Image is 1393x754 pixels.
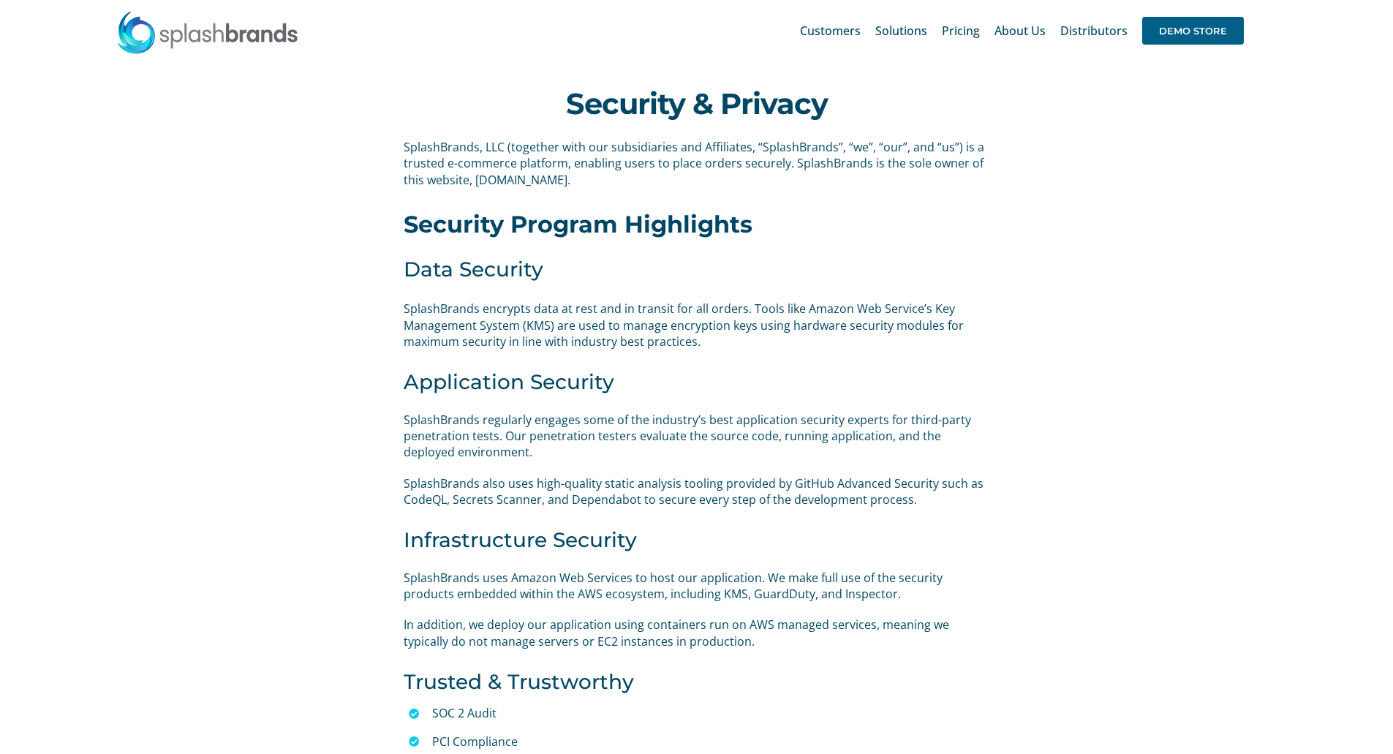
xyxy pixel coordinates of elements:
[404,369,614,394] span: Application Security
[432,732,989,752] p: PCI Compliance
[800,7,861,54] a: Customers
[404,527,637,552] span: Infrastructure Security
[404,301,989,350] p: SplashBrands encrypts data at rest and in transit for all orders. Tools like Amazon Web Service’s...
[404,87,989,121] h1: Security & Privacy
[800,7,1244,54] nav: Main Menu
[116,10,299,54] img: SplashBrands.com Logo
[942,25,980,37] span: Pricing
[1142,17,1244,45] span: DEMO STORE
[404,669,634,694] span: Trusted & Trustworthy
[994,25,1046,37] span: About Us
[432,704,989,723] p: SOC 2 Audit
[1060,25,1128,37] span: Distributors
[404,617,989,649] p: In addition, we deploy our application using containers run on AWS managed services, meaning we t...
[404,210,752,238] span: Security Program Highlights
[404,570,989,603] p: SplashBrands uses Amazon Web Services to host our application. We make full use of the security p...
[404,257,543,282] span: Data Security
[800,25,861,37] span: Customers
[942,7,980,54] a: Pricing
[1060,7,1128,54] a: Distributors
[404,412,989,461] p: SplashBrands regularly engages some of the industry’s best application security experts for third...
[875,25,927,37] span: Solutions
[404,475,989,508] p: SplashBrands also uses high-quality static analysis tooling provided by GitHub Advanced Security ...
[1142,7,1244,54] a: DEMO STORE
[404,139,984,188] span: SplashBrands, LLC (together with our subsidiaries and Affiliates, “SplashBrands”, “we”, “our”, an...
